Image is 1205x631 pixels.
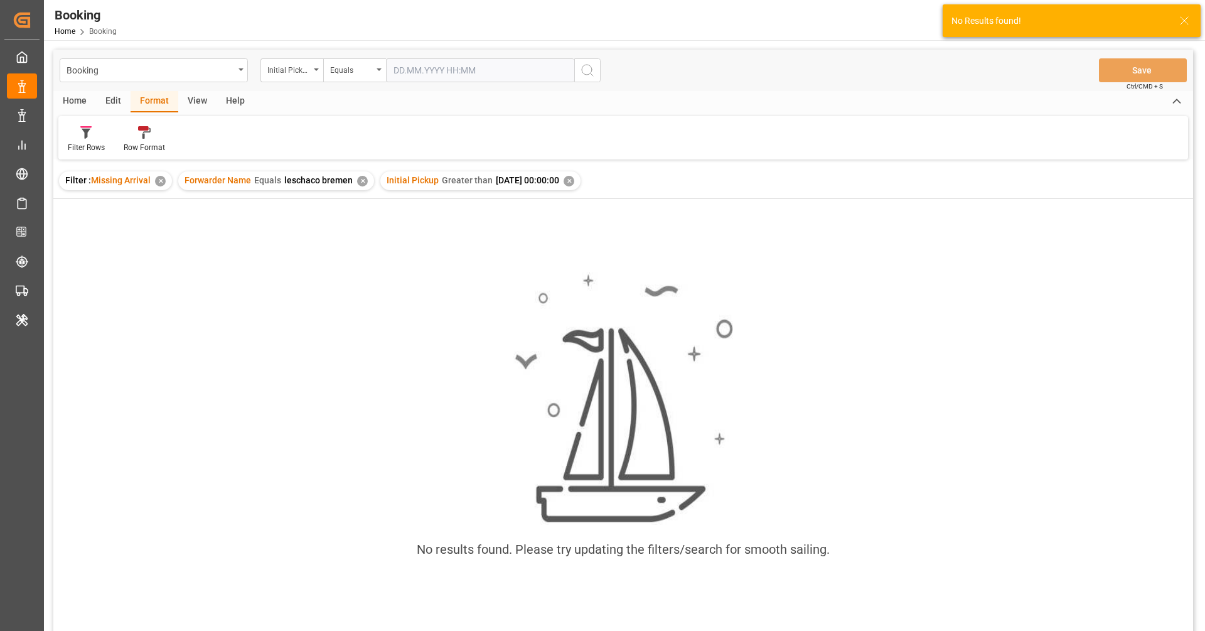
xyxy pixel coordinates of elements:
div: ✕ [564,176,574,186]
span: Greater than [442,175,493,185]
span: Missing Arrival [91,175,151,185]
div: Home [53,91,96,112]
div: Filter Rows [68,142,105,153]
span: Initial Pickup [387,175,439,185]
div: Equals [330,62,373,76]
span: Equals [254,175,281,185]
span: Filter : [65,175,91,185]
div: No Results found! [951,14,1167,28]
div: ✕ [357,176,368,186]
div: Edit [96,91,131,112]
div: Format [131,91,178,112]
button: open menu [260,58,323,82]
div: ✕ [155,176,166,186]
div: Booking [67,62,234,77]
div: Initial Pickup [267,62,310,76]
div: No results found. Please try updating the filters/search for smooth sailing. [417,540,830,559]
img: smooth_sailing.jpeg [513,272,733,525]
span: leschaco bremen [284,175,353,185]
button: search button [574,58,601,82]
div: Booking [55,6,117,24]
span: Forwarder Name [185,175,251,185]
button: open menu [60,58,248,82]
div: View [178,91,217,112]
button: Save [1099,58,1187,82]
span: Ctrl/CMD + S [1127,82,1163,91]
input: DD.MM.YYYY HH:MM [386,58,574,82]
div: Help [217,91,254,112]
div: Row Format [124,142,165,153]
button: open menu [323,58,386,82]
span: [DATE] 00:00:00 [496,175,559,185]
a: Home [55,27,75,36]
